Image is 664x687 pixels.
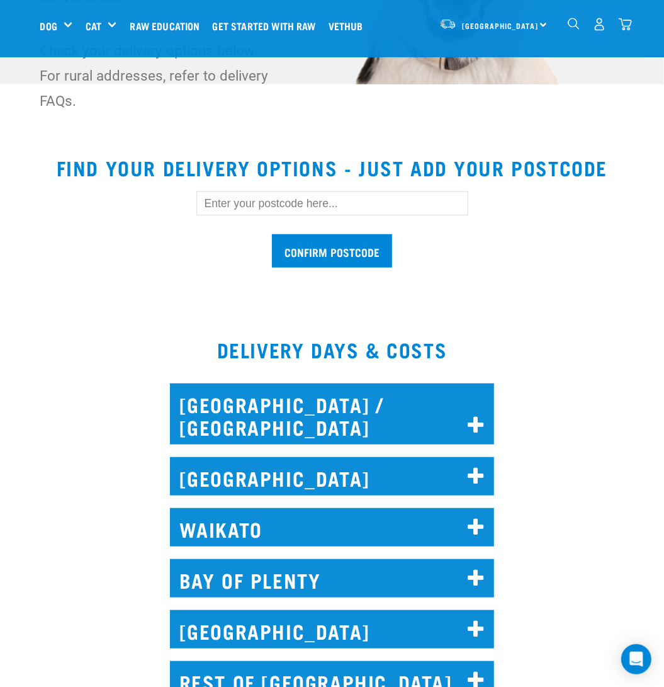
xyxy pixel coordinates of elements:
[15,156,649,179] h2: Find your delivery options - just add your postcode
[86,18,101,33] a: Cat
[619,18,632,31] img: home-icon@2x.png
[196,191,468,215] input: Enter your postcode here...
[170,508,495,547] h2: WAIKATO
[593,18,606,31] img: user.png
[439,18,456,30] img: van-moving.png
[325,1,373,51] a: Vethub
[127,1,209,51] a: Raw Education
[40,18,57,33] a: Dog
[272,234,392,268] input: Confirm postcode
[463,23,539,28] span: [GEOGRAPHIC_DATA]
[170,383,495,445] h2: [GEOGRAPHIC_DATA] / [GEOGRAPHIC_DATA]
[170,457,495,496] h2: [GEOGRAPHIC_DATA]
[170,559,495,598] h2: BAY OF PLENTY
[40,38,274,113] p: Check your delivery options below. For rural addresses, refer to delivery FAQs.
[621,644,651,674] div: Open Intercom Messenger
[210,1,325,51] a: Get started with Raw
[568,18,580,30] img: home-icon-1@2x.png
[170,610,495,649] h2: [GEOGRAPHIC_DATA]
